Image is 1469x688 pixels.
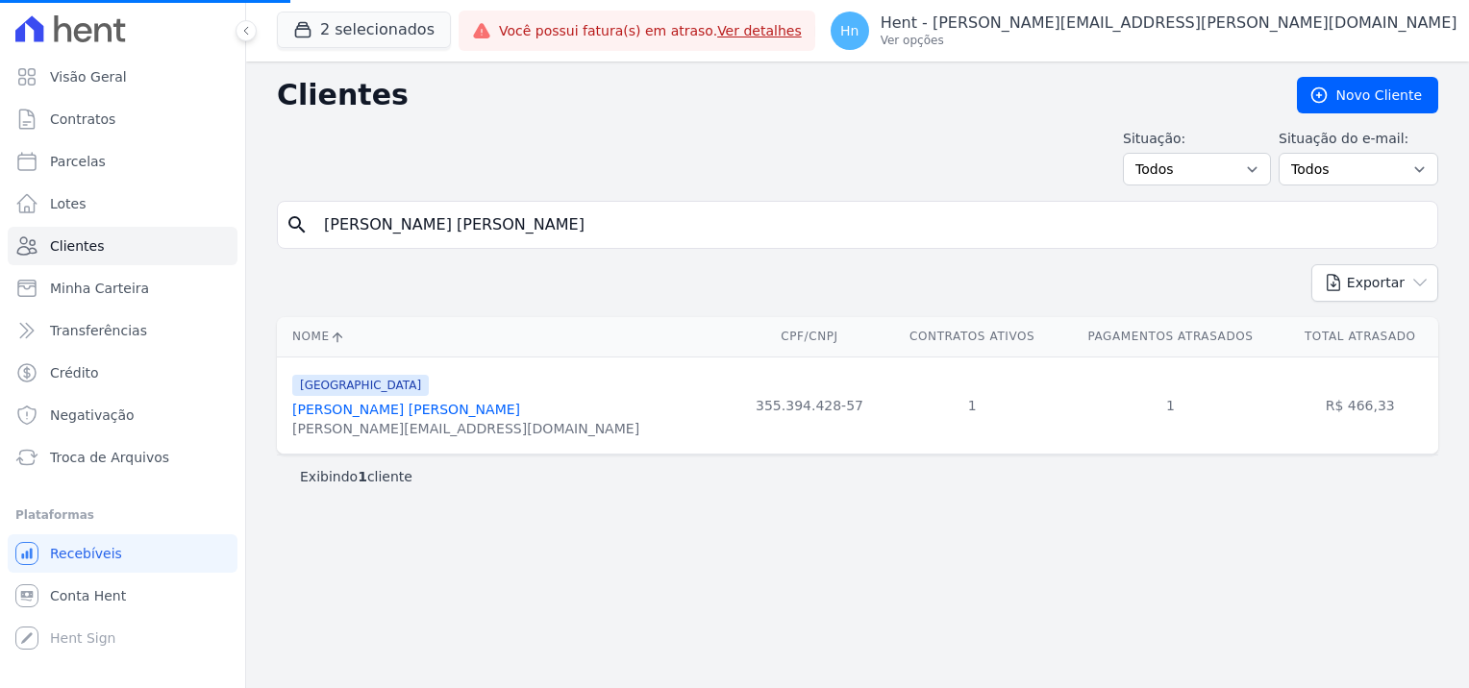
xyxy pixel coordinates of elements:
[881,33,1457,48] p: Ver opções
[881,13,1457,33] p: Hent - [PERSON_NAME][EMAIL_ADDRESS][PERSON_NAME][DOMAIN_NAME]
[8,269,237,307] a: Minha Carteira
[8,311,237,350] a: Transferências
[8,577,237,615] a: Conta Hent
[1058,356,1282,454] td: 1
[734,356,885,454] td: 355.394.428-57
[1311,264,1438,302] button: Exportar
[15,504,230,527] div: Plataformas
[8,354,237,392] a: Crédito
[840,24,859,37] span: Hn
[50,448,169,467] span: Troca de Arquivos
[277,78,1266,112] h2: Clientes
[50,544,122,563] span: Recebíveis
[358,469,367,484] b: 1
[50,236,104,256] span: Clientes
[50,586,126,605] span: Conta Hent
[885,356,1058,454] td: 1
[1123,129,1271,149] label: Situação:
[1279,129,1438,149] label: Situação do e-mail:
[734,317,885,356] th: CPF/CNPJ
[300,467,412,486] p: Exibindo cliente
[885,317,1058,356] th: Contratos Ativos
[1297,77,1438,113] a: Novo Cliente
[312,206,1430,244] input: Buscar por nome, CPF ou e-mail
[50,194,87,213] span: Lotes
[50,152,106,171] span: Parcelas
[50,67,127,86] span: Visão Geral
[50,405,135,425] span: Negativação
[1058,317,1282,356] th: Pagamentos Atrasados
[8,534,237,573] a: Recebíveis
[50,321,147,340] span: Transferências
[50,110,115,129] span: Contratos
[50,279,149,298] span: Minha Carteira
[292,419,639,438] div: [PERSON_NAME][EMAIL_ADDRESS][DOMAIN_NAME]
[8,58,237,96] a: Visão Geral
[277,12,451,48] button: 2 selecionados
[8,438,237,477] a: Troca de Arquivos
[8,142,237,181] a: Parcelas
[292,375,429,396] span: [GEOGRAPHIC_DATA]
[50,363,99,382] span: Crédito
[8,100,237,138] a: Contratos
[286,213,309,236] i: search
[292,402,520,417] a: [PERSON_NAME] [PERSON_NAME]
[8,184,237,223] a: Lotes
[717,23,802,38] a: Ver detalhes
[8,396,237,434] a: Negativação
[8,227,237,265] a: Clientes
[1282,356,1439,454] td: R$ 466,33
[277,317,734,356] th: Nome
[499,21,802,41] span: Você possui fatura(s) em atraso.
[1282,317,1439,356] th: Total Atrasado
